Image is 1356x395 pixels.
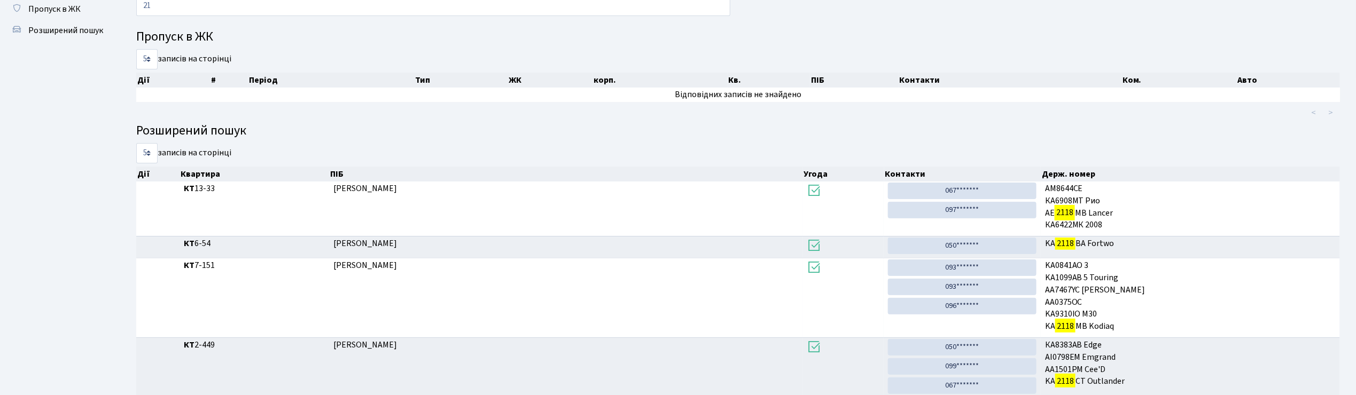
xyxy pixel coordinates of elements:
b: КТ [184,259,194,271]
h4: Пропуск в ЖК [136,29,1340,45]
mark: 2118 [1055,236,1076,251]
h4: Розширений пошук [136,123,1340,139]
b: КТ [184,339,194,351]
th: ЖК [508,73,593,88]
th: Ком. [1121,73,1237,88]
span: [PERSON_NAME] [333,238,397,249]
th: Дії [136,73,210,88]
th: Авто [1237,73,1351,88]
span: Розширений пошук [28,25,103,36]
span: 6-54 [184,238,325,250]
a: Розширений пошук [5,20,112,41]
th: ПІБ [329,167,802,181]
span: Пропуск в ЖК [28,3,81,15]
label: записів на сторінці [136,143,231,163]
td: Відповідних записів не знайдено [136,88,1340,102]
th: Кв. [728,73,811,88]
th: Період [248,73,414,88]
span: KA0841AO 3 KA1099AB 5 Touring AA7467YC [PERSON_NAME] AA0375OC KA9310IO M30 KA MB Kodiaq [1045,259,1336,333]
th: корп. [593,73,728,88]
th: Контакти [899,73,1121,88]
b: КТ [184,183,194,194]
span: KA BA Fortwo [1045,238,1336,250]
span: 2-449 [184,339,325,351]
span: АМ8644СЕ КА6908МТ Рио АЕ МВ Lancer КА6422МК 2008 [1045,183,1336,231]
th: Тип [414,73,508,88]
th: Держ. номер [1041,167,1340,181]
span: КА8383АВ Edge АІ0798ЕМ Emgrand AA1501PM Cee'D KA CT Outlander [1045,339,1336,388]
th: # [210,73,248,88]
mark: 2118 [1055,319,1076,334]
th: Дії [136,167,180,181]
label: записів на сторінці [136,49,231,69]
mark: 2118 [1055,205,1075,220]
select: записів на сторінці [136,49,158,69]
span: [PERSON_NAME] [333,183,397,194]
th: Угода [802,167,884,181]
span: [PERSON_NAME] [333,339,397,351]
span: 13-33 [184,183,325,195]
th: Контакти [884,167,1041,181]
span: [PERSON_NAME] [333,259,397,271]
span: 7-151 [184,259,325,272]
th: ПІБ [810,73,898,88]
mark: 2118 [1055,374,1076,389]
th: Квартира [180,167,329,181]
select: записів на сторінці [136,143,158,163]
b: КТ [184,238,194,249]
